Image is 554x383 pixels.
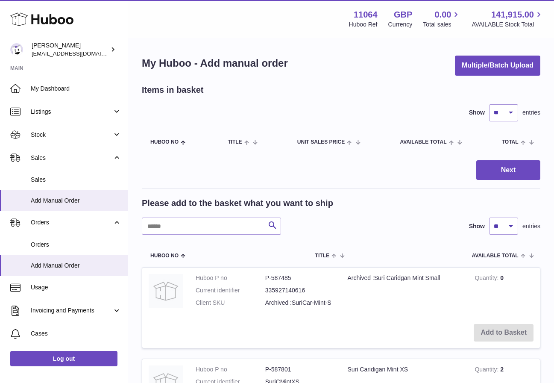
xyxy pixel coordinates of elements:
[196,365,265,374] dt: Huboo P no
[468,268,540,318] td: 0
[31,108,112,116] span: Listings
[315,253,329,259] span: Title
[475,366,500,375] strong: Quantity
[31,197,121,205] span: Add Manual Order
[388,21,413,29] div: Currency
[32,50,126,57] span: [EMAIL_ADDRESS][DOMAIN_NAME]
[435,9,451,21] span: 0.00
[472,21,544,29] span: AVAILABLE Stock Total
[476,160,540,180] button: Next
[354,9,378,21] strong: 11064
[469,222,485,230] label: Show
[31,306,112,315] span: Invoicing and Payments
[32,41,108,58] div: [PERSON_NAME]
[31,85,121,93] span: My Dashboard
[31,218,112,227] span: Orders
[349,21,378,29] div: Huboo Ref
[196,274,265,282] dt: Huboo P no
[469,109,485,117] label: Show
[455,56,540,76] button: Multiple/Batch Upload
[31,154,112,162] span: Sales
[142,56,288,70] h1: My Huboo - Add manual order
[423,21,461,29] span: Total sales
[472,253,519,259] span: AVAILABLE Total
[265,299,335,307] dd: Archived :SuriCar-Mint-S
[265,286,335,295] dd: 335927140616
[10,351,117,366] a: Log out
[394,9,412,21] strong: GBP
[196,286,265,295] dt: Current identifier
[149,274,183,308] img: Archived :Suri Caridgan Mint Small
[475,274,500,283] strong: Quantity
[522,222,540,230] span: entries
[150,139,179,145] span: Huboo no
[265,274,335,282] dd: P-587485
[142,84,204,96] h2: Items in basket
[502,139,519,145] span: Total
[400,139,446,145] span: AVAILABLE Total
[341,268,469,318] td: Archived :Suri Caridgan Mint Small
[10,43,23,56] img: imichellrs@gmail.com
[31,131,112,139] span: Stock
[31,241,121,249] span: Orders
[228,139,242,145] span: Title
[297,139,345,145] span: Unit Sales Price
[265,365,335,374] dd: P-587801
[142,197,333,209] h2: Please add to the basket what you want to ship
[31,262,121,270] span: Add Manual Order
[31,283,121,292] span: Usage
[31,176,121,184] span: Sales
[522,109,540,117] span: entries
[491,9,534,21] span: 141,915.00
[472,9,544,29] a: 141,915.00 AVAILABLE Stock Total
[150,253,179,259] span: Huboo no
[196,299,265,307] dt: Client SKU
[423,9,461,29] a: 0.00 Total sales
[31,330,121,338] span: Cases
